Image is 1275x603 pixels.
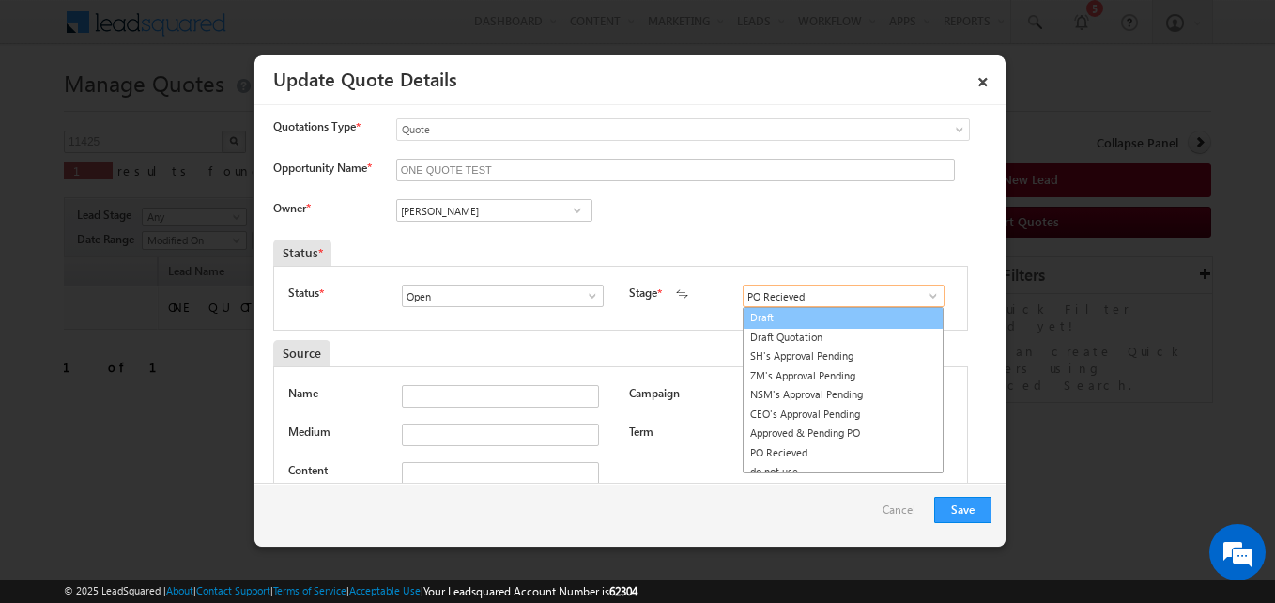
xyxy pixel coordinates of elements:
[273,65,457,91] a: Update Quote Details
[629,424,653,441] label: Term
[396,199,592,222] input: Type to Search
[273,584,346,596] a: Terms of Service
[743,285,945,307] input: Type to Search
[349,584,421,596] a: Acceptable Use
[744,328,943,348] a: Draft Quotation
[288,462,328,479] label: Content
[288,385,318,402] label: Name
[196,584,270,596] a: Contact Support
[166,584,193,596] a: About
[98,99,315,123] div: Chat with us now
[308,9,353,54] div: Minimize live chat window
[273,161,371,175] label: Opportunity Name
[883,497,925,533] a: Cancel
[273,340,330,366] div: Source
[609,584,637,598] span: 62304
[64,582,637,600] span: © 2025 LeadSquared | | | | |
[32,99,79,123] img: d_60004797649_company_0_60004797649
[967,62,999,95] a: ×
[629,385,680,402] label: Campaign
[744,347,943,366] a: SH's Approval Pending
[576,286,599,305] a: Show All Items
[423,584,637,598] span: Your Leadsquared Account Number is
[744,405,943,425] a: CEO's Approval Pending
[24,174,343,453] textarea: Type your message and hit 'Enter'
[744,443,943,463] a: PO Recieved
[255,469,341,494] em: Start Chat
[565,201,589,220] a: Show All Items
[273,118,356,135] span: Quotations Type
[273,201,310,215] label: Owner
[744,366,943,386] a: ZM's Approval Pending
[288,285,319,301] label: Status
[397,121,893,138] span: Quote
[744,424,943,443] a: Approved & Pending PO
[744,462,943,482] a: do not use
[396,118,970,141] a: Quote
[916,286,940,305] a: Show All Items
[288,424,330,441] label: Medium
[743,307,944,329] a: Draft
[629,285,657,301] label: Stage
[402,285,604,307] input: Type to Search
[934,497,991,523] button: Save
[744,385,943,405] a: NSM's Approval Pending
[273,240,331,266] div: Status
